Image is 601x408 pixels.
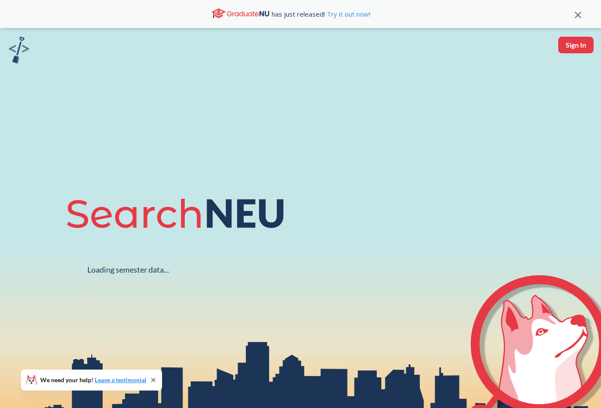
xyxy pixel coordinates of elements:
[87,265,169,275] div: Loading semester data...
[272,9,370,19] span: has just released!
[9,37,29,66] a: sandbox logo
[9,37,29,63] img: sandbox logo
[40,377,146,383] span: We need your help!
[558,37,594,53] button: Sign In
[325,10,370,18] a: Try it out now!
[95,376,146,384] a: Leave a testimonial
